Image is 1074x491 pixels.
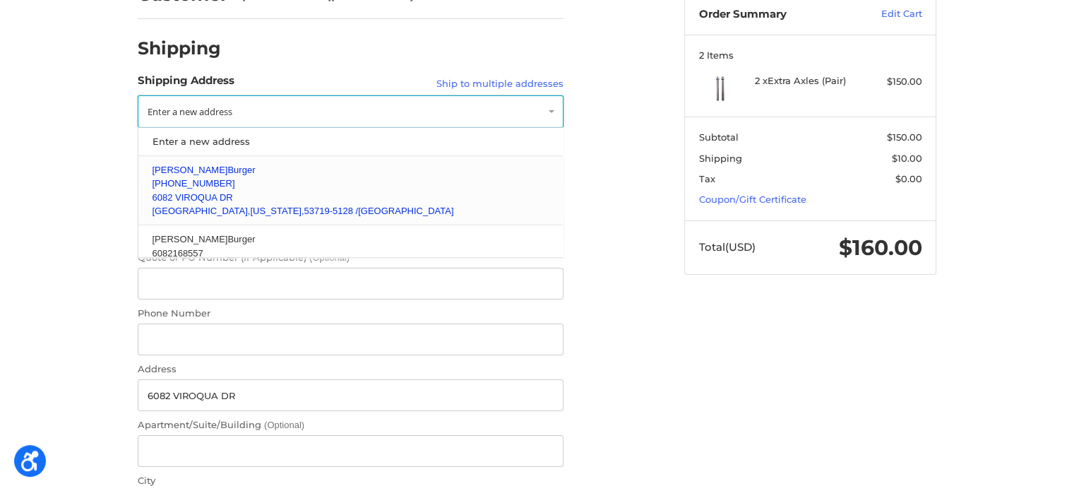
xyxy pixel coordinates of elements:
label: Quote or PO Number (If Applicable) [138,251,563,265]
span: $160.00 [839,235,922,261]
a: Ship to multiple addresses [436,77,563,91]
span: Total (USD) [699,240,756,254]
a: Edit Cart [851,7,922,21]
a: [PERSON_NAME]Burger[PHONE_NUMBER]6082 VIROQUA DR[GEOGRAPHIC_DATA],[US_STATE],53719-5128 /[GEOGRAP... [145,155,556,225]
a: Enter or select a different address [138,95,563,128]
span: Shipping [699,153,742,164]
span: [PERSON_NAME] [153,164,228,174]
span: Tax [699,173,715,184]
small: (Optional) [264,420,304,430]
label: City [138,474,563,488]
label: Phone Number [138,307,563,321]
small: (Optional) [309,252,350,263]
span: [PERSON_NAME] [153,234,228,244]
span: [US_STATE], [250,206,304,216]
h3: Order Summary [699,7,851,21]
span: $150.00 [887,131,922,143]
a: [PERSON_NAME]Burger6082168557[STREET_ADDRESS]Fitchburg,[US_STATE],53719 /[GEOGRAPHIC_DATA] [145,225,556,295]
span: [GEOGRAPHIC_DATA] [358,206,453,216]
span: Subtotal [699,131,739,143]
span: [GEOGRAPHIC_DATA], [153,206,251,216]
span: $10.00 [892,153,922,164]
a: Coupon/Gift Certificate [699,194,806,205]
span: 6082168557 [153,247,203,258]
a: Enter a new address [145,127,556,155]
span: 6082 VIROQUA DR [153,191,233,202]
h2: Shipping [138,37,221,59]
span: Burger [227,234,255,244]
span: [PHONE_NUMBER] [153,178,235,189]
label: Address [138,362,563,377]
span: Enter a new address [148,105,232,118]
h3: 2 Items [699,49,922,61]
label: Apartment/Suite/Building [138,418,563,432]
span: $0.00 [895,173,922,184]
div: $150.00 [866,75,922,89]
span: Burger [227,164,255,174]
h4: 2 x Extra Axles (Pair) [755,75,863,86]
legend: Shipping Address [138,73,234,95]
span: 53719-5128 / [304,206,359,216]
